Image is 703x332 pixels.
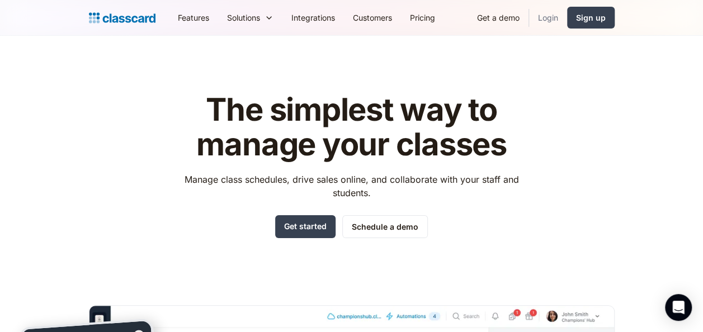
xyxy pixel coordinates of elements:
[344,5,401,30] a: Customers
[342,215,428,238] a: Schedule a demo
[401,5,444,30] a: Pricing
[169,5,218,30] a: Features
[468,5,529,30] a: Get a demo
[529,5,567,30] a: Login
[576,12,606,23] div: Sign up
[89,10,155,26] a: home
[282,5,344,30] a: Integrations
[227,12,260,23] div: Solutions
[218,5,282,30] div: Solutions
[567,7,615,29] a: Sign up
[174,93,529,162] h1: The simplest way to manage your classes
[174,173,529,200] p: Manage class schedules, drive sales online, and collaborate with your staff and students.
[275,215,336,238] a: Get started
[665,294,692,321] div: Open Intercom Messenger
